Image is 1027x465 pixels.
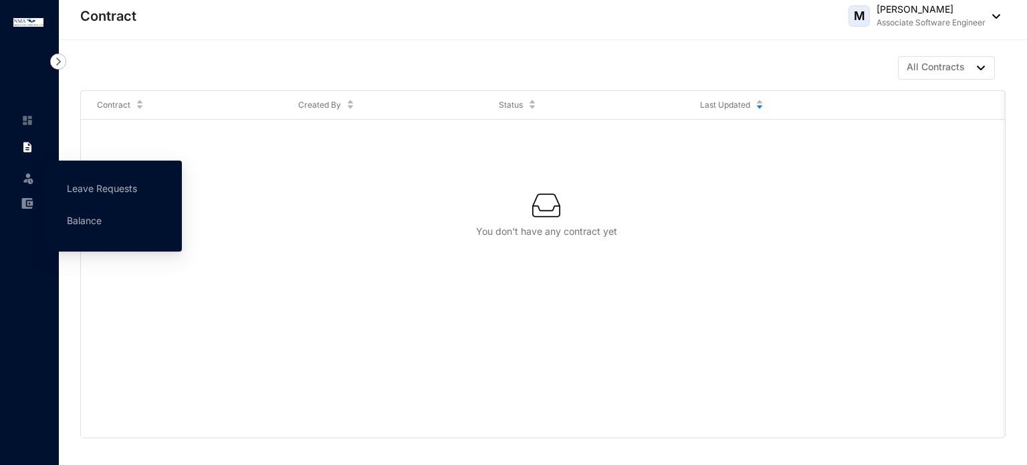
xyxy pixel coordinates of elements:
th: Created By [282,91,483,120]
a: All Contracts [898,56,995,80]
li: Expenses [11,190,43,217]
a: Leave Requests [67,183,137,194]
p: Associate Software Engineer [877,16,986,29]
img: dropdown-black.8e83cc76930a90b1a4fdb6d089b7bf3a.svg [986,14,1000,19]
a: Balance [67,215,102,226]
th: Contract [81,91,282,120]
img: home-unselected.a29eae3204392db15eaf.svg [21,114,33,126]
p: [PERSON_NAME] [877,3,986,16]
img: contract.3092d42852acfb4d4ffb.svg [21,141,33,153]
img: leave-unselected.2934df6273408c3f84d9.svg [21,171,35,185]
img: nav-icon-right.af6afadce00d159da59955279c43614e.svg [50,54,66,70]
li: Home [11,107,43,134]
span: Status [499,98,523,112]
span: Created By [298,98,341,112]
img: dropdown-black.8e83cc76930a90b1a4fdb6d089b7bf3a.svg [967,66,985,70]
img: expense-unselected.2edcf0507c847f3e9e96.svg [21,197,33,209]
th: Status [483,91,684,120]
li: Contracts [11,134,43,161]
div: You don't have any contract yet [102,225,990,238]
img: logo [13,18,43,27]
span: Contract [97,98,130,112]
img: empty [532,191,560,219]
span: Last Updated [700,98,750,112]
p: Contract [80,7,136,25]
span: M [854,10,865,22]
